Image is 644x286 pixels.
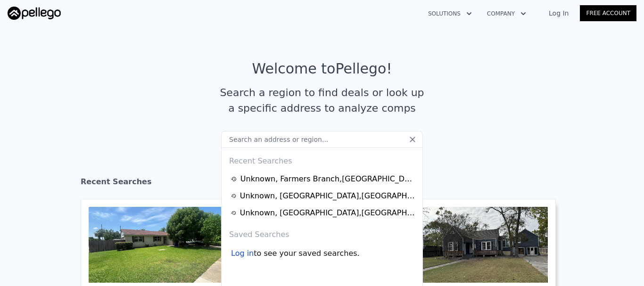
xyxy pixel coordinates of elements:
span: to see your saved searches. [254,248,359,259]
div: Search a region to find deals or look up a specific address to analyze comps [216,85,428,116]
a: Free Account [580,5,636,21]
div: Recent Searches [225,148,419,171]
a: Log In [537,8,580,18]
button: Company [479,5,534,22]
a: Unknown, Farmers Branch,[GEOGRAPHIC_DATA] 75234 [231,173,416,185]
div: Recent Searches [81,169,563,199]
div: Log in [231,248,254,259]
img: Pellego [8,7,61,20]
div: Unknown , [GEOGRAPHIC_DATA] , [GEOGRAPHIC_DATA] 75052 [240,190,416,202]
div: Unknown , Farmers Branch , [GEOGRAPHIC_DATA] 75234 [240,173,416,185]
button: Solutions [421,5,479,22]
a: Unknown, [GEOGRAPHIC_DATA],[GEOGRAPHIC_DATA] 77418 [231,207,416,219]
input: Search an address or region... [221,131,423,148]
div: Welcome to Pellego ! [252,60,392,77]
a: Unknown, [GEOGRAPHIC_DATA],[GEOGRAPHIC_DATA] 75052 [231,190,416,202]
div: Unknown , [GEOGRAPHIC_DATA] , [GEOGRAPHIC_DATA] 77418 [240,207,416,219]
div: Saved Searches [225,221,419,244]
